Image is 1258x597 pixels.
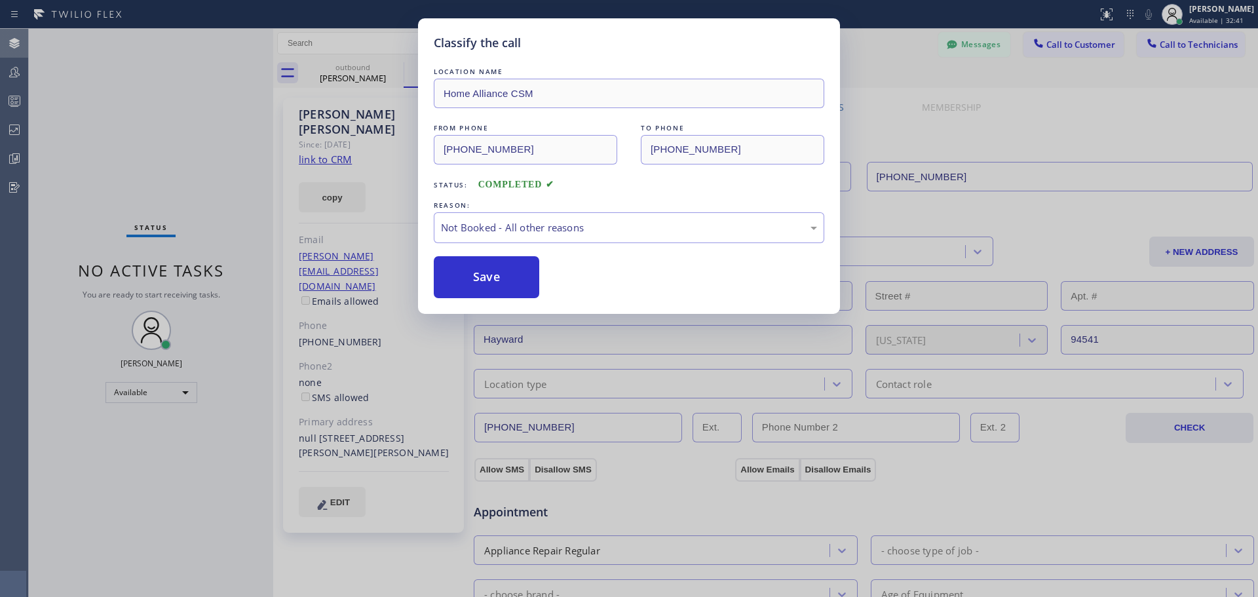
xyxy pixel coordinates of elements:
[434,180,468,189] span: Status:
[641,135,824,164] input: To phone
[641,121,824,135] div: TO PHONE
[434,135,617,164] input: From phone
[441,220,817,235] div: Not Booked - All other reasons
[434,199,824,212] div: REASON:
[478,180,554,189] span: COMPLETED
[434,256,539,298] button: Save
[434,34,521,52] h5: Classify the call
[434,65,824,79] div: LOCATION NAME
[434,121,617,135] div: FROM PHONE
